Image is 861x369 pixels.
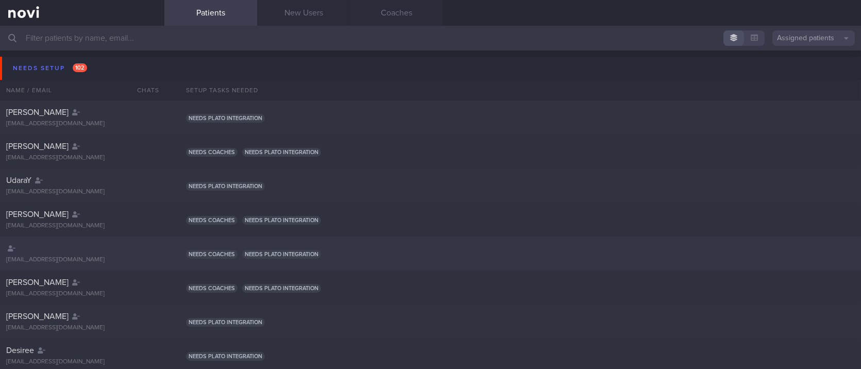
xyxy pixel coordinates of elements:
[186,182,265,191] span: Needs plato integration
[6,358,158,366] div: [EMAIL_ADDRESS][DOMAIN_NAME]
[186,318,265,327] span: Needs plato integration
[6,222,158,230] div: [EMAIL_ADDRESS][DOMAIN_NAME]
[186,352,265,361] span: Needs plato integration
[6,256,158,264] div: [EMAIL_ADDRESS][DOMAIN_NAME]
[186,216,238,225] span: Needs coaches
[6,346,34,355] span: Desiree
[6,188,158,196] div: [EMAIL_ADDRESS][DOMAIN_NAME]
[242,284,321,293] span: Needs plato integration
[6,210,69,219] span: [PERSON_NAME]
[772,30,855,46] button: Assigned patients
[186,148,238,157] span: Needs coaches
[186,284,238,293] span: Needs coaches
[123,80,164,100] div: Chats
[6,324,158,332] div: [EMAIL_ADDRESS][DOMAIN_NAME]
[186,114,265,123] span: Needs plato integration
[10,61,90,75] div: Needs setup
[6,312,69,321] span: [PERSON_NAME]
[242,250,321,259] span: Needs plato integration
[242,216,321,225] span: Needs plato integration
[6,120,158,128] div: [EMAIL_ADDRESS][DOMAIN_NAME]
[6,142,69,150] span: [PERSON_NAME]
[242,148,321,157] span: Needs plato integration
[6,154,158,162] div: [EMAIL_ADDRESS][DOMAIN_NAME]
[73,63,87,72] span: 102
[6,290,158,298] div: [EMAIL_ADDRESS][DOMAIN_NAME]
[6,108,69,116] span: [PERSON_NAME]
[6,176,31,184] span: UdaraY
[186,250,238,259] span: Needs coaches
[180,80,861,100] div: Setup tasks needed
[6,278,69,287] span: [PERSON_NAME]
